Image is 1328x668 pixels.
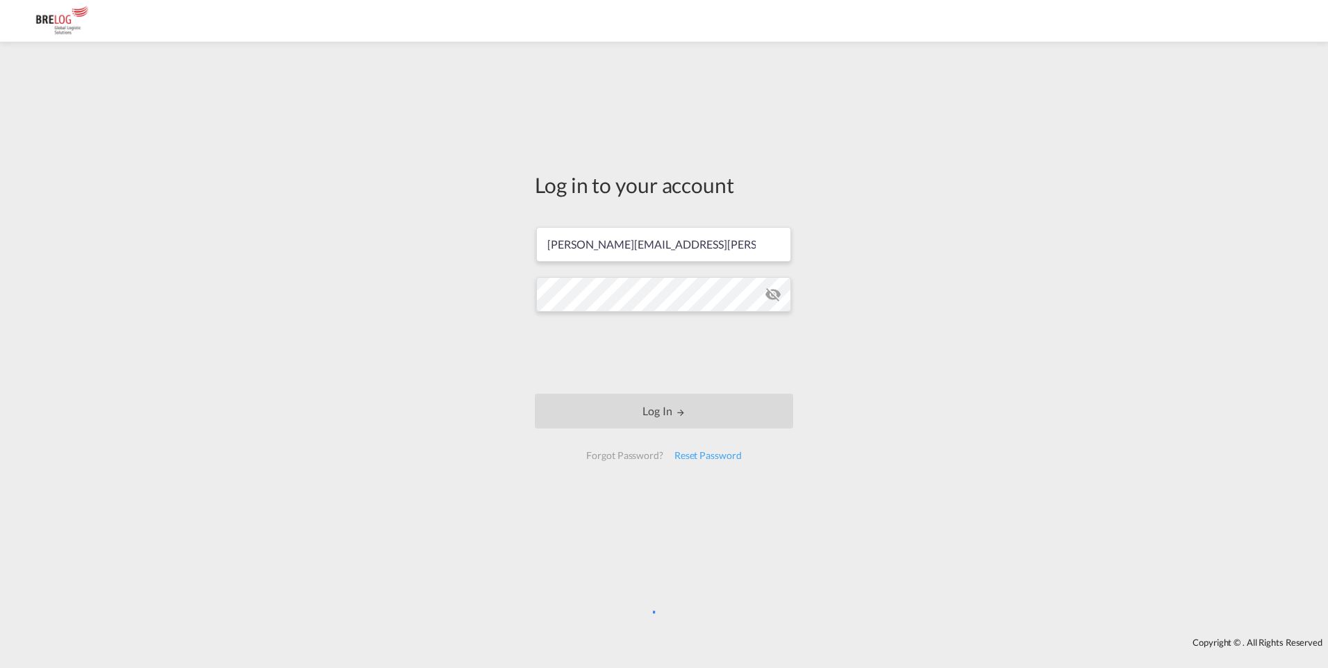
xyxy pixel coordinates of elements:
img: daae70a0ee2511ecb27c1fb462fa6191.png [21,6,115,37]
div: Reset Password [669,443,747,468]
div: Log in to your account [535,170,793,199]
input: Enter email/phone number [536,227,791,262]
div: Forgot Password? [581,443,668,468]
iframe: reCAPTCHA [558,326,770,380]
md-icon: icon-eye-off [765,286,781,303]
button: LOGIN [535,394,793,428]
